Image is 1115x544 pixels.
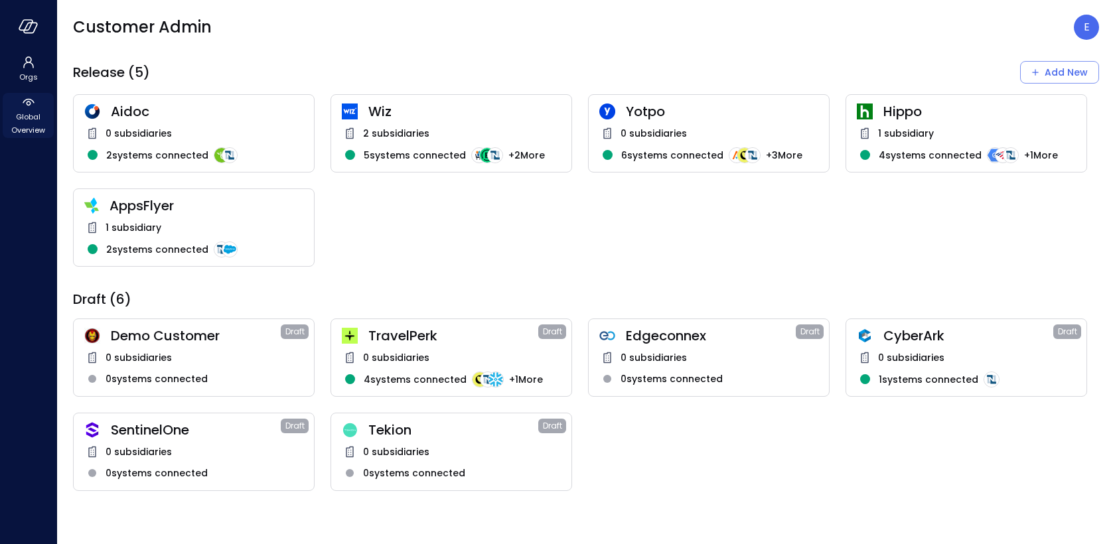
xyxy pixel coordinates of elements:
[1045,64,1088,81] div: Add New
[1003,147,1019,163] img: integration-logo
[368,421,538,439] span: Tekion
[1084,19,1090,35] p: E
[214,147,230,163] img: integration-logo
[84,328,100,344] img: scnakozdowacoarmaydw
[364,148,466,163] span: 5 systems connected
[883,327,1053,344] span: CyberArk
[1024,148,1058,163] span: + 1 More
[106,242,208,257] span: 2 systems connected
[1074,15,1099,40] div: Eleanor Yehudai
[879,148,982,163] span: 4 systems connected
[543,419,562,433] span: Draft
[342,103,358,119] img: cfcvbyzhwvtbhao628kj
[106,220,161,235] span: 1 subsidiary
[621,350,687,365] span: 0 subsidiaries
[737,147,753,163] img: integration-logo
[621,372,723,386] span: 0 systems connected
[363,126,429,141] span: 2 subsidiaries
[800,325,820,338] span: Draft
[73,291,131,308] span: Draft (6)
[106,126,172,141] span: 0 subsidiaries
[84,198,99,214] img: zbmm8o9awxf8yv3ehdzf
[364,372,467,387] span: 4 systems connected
[883,103,1076,120] span: Hippo
[363,444,429,459] span: 0 subsidiaries
[471,147,487,163] img: integration-logo
[342,423,358,438] img: dweq851rzgflucm4u1c8
[987,147,1003,163] img: integration-logo
[480,372,496,387] img: integration-logo
[626,103,818,120] span: Yotpo
[488,372,504,387] img: integration-logo
[472,372,488,387] img: integration-logo
[84,422,100,438] img: oujisyhxiqy1h0xilnqx
[621,148,723,163] span: 6 systems connected
[984,372,1000,387] img: integration-logo
[879,372,978,387] span: 1 systems connected
[214,241,230,257] img: integration-logo
[1058,325,1077,338] span: Draft
[73,64,150,81] span: Release (5)
[285,419,305,433] span: Draft
[766,148,802,163] span: + 3 More
[857,103,873,119] img: ynjrjpaiymlkbkxtflmu
[111,421,281,439] span: SentinelOne
[479,147,495,163] img: integration-logo
[106,466,208,480] span: 0 systems connected
[73,17,212,38] span: Customer Admin
[1020,61,1099,84] div: Add New Organization
[285,325,305,338] span: Draft
[222,147,238,163] img: integration-logo
[878,350,944,365] span: 0 subsidiaries
[106,372,208,386] span: 0 systems connected
[8,110,48,137] span: Global Overview
[599,103,615,119] img: rosehlgmm5jjurozkspi
[626,327,796,344] span: Edgeconnex
[745,147,761,163] img: integration-logo
[106,148,208,163] span: 2 systems connected
[3,53,54,85] div: Orgs
[368,103,561,120] span: Wiz
[995,147,1011,163] img: integration-logo
[487,147,503,163] img: integration-logo
[599,328,615,344] img: gkfkl11jtdpupy4uruhy
[3,93,54,138] div: Global Overview
[857,328,873,344] img: a5he5ildahzqx8n3jb8t
[106,444,172,459] span: 0 subsidiaries
[342,328,358,344] img: euz2wel6fvrjeyhjwgr9
[222,241,238,257] img: integration-logo
[84,103,100,119] img: hddnet8eoxqedtuhlo6i
[111,103,303,120] span: Aidoc
[111,327,281,344] span: Demo Customer
[110,197,303,214] span: AppsFlyer
[543,325,562,338] span: Draft
[368,327,538,344] span: TravelPerk
[19,70,38,84] span: Orgs
[621,126,687,141] span: 0 subsidiaries
[363,350,429,365] span: 0 subsidiaries
[363,466,465,480] span: 0 systems connected
[729,147,745,163] img: integration-logo
[878,126,934,141] span: 1 subsidiary
[509,372,543,387] span: + 1 More
[508,148,545,163] span: + 2 More
[106,350,172,365] span: 0 subsidiaries
[1020,61,1099,84] button: Add New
